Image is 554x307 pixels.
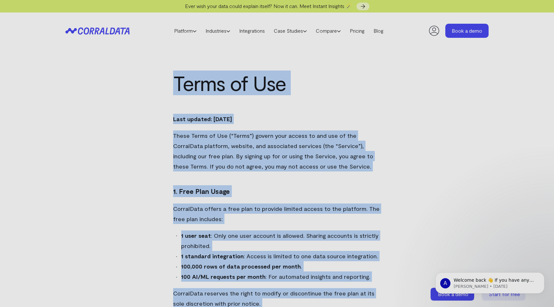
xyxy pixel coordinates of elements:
[181,232,211,239] strong: 1 user seat
[369,26,388,36] a: Blog
[181,273,265,280] strong: 100 AI/ML requests per month
[170,26,201,36] a: Platform
[173,130,381,171] p: These Terms of Use (“Terms”) govern your access to and use of the CorralData platform, website, a...
[173,187,230,195] strong: 1. Free Plan Usage
[173,71,381,95] h1: Terms of Use
[445,24,489,38] a: Book a demo
[176,251,381,261] li: : Access is limited to one data source integration.
[176,261,381,271] li: .
[176,271,381,282] li: : For automated insights and reporting.
[185,3,352,9] span: Ever wish your data could explain itself? Now it can. Meet Instant Insights 🪄
[269,26,311,36] a: Case Studies
[311,26,345,36] a: Compare
[201,26,235,36] a: Industries
[176,230,381,251] li: : Only one user account is allowed. Sharing accounts is strictly prohibited.
[173,203,381,224] p: CorralData offers a free plan to provide limited access to the platform. The free plan includes:
[173,115,232,122] strong: Last updated: [DATE]
[426,259,554,304] iframe: Intercom notifications message
[345,26,369,36] a: Pricing
[181,253,244,260] strong: 1 standard integration
[181,263,301,270] strong: 100,000 rows of data processed per month
[235,26,269,36] a: Integrations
